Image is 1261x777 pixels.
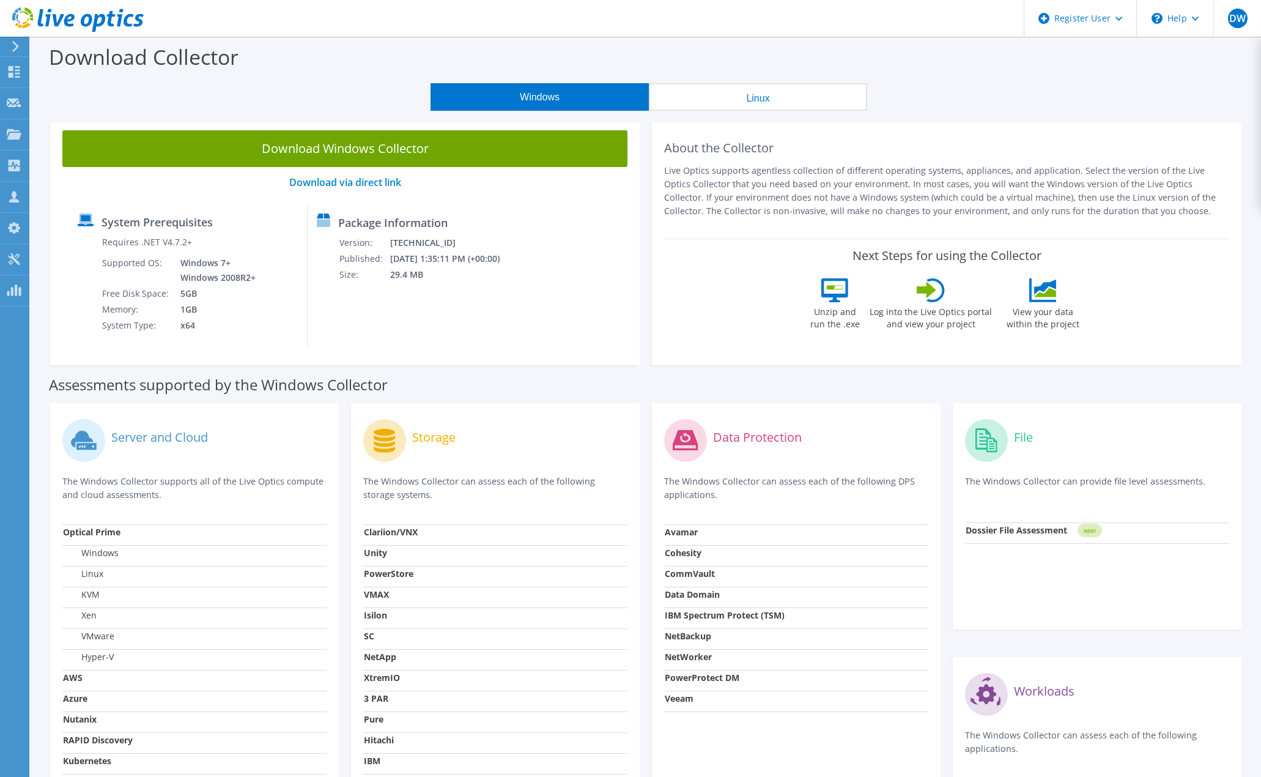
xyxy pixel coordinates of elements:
tspan: NEW! [1084,527,1096,534]
label: Server and Cloud [111,431,208,444]
td: [DATE] 1:35:11 PM (+00:00) [390,251,516,267]
span: DW [1228,9,1248,28]
strong: 3 PAR [364,693,388,704]
td: 29.4 MB [390,267,516,283]
td: Supported OS: [102,255,171,286]
td: Windows 7+ Windows 2008R2+ [171,255,258,286]
strong: Pure [364,713,383,725]
p: The Windows Collector supports all of the Live Optics compute and cloud assessments. [62,475,327,502]
strong: IBM Spectrum Protect (TSM) [665,609,785,621]
button: Linux [649,83,867,111]
td: Memory: [102,302,171,318]
strong: Data Domain [665,589,720,600]
p: Live Optics supports agentless collection of different operating systems, appliances, and applica... [664,164,1229,218]
label: VMware [63,630,114,642]
label: Windows [63,547,119,559]
h2: About the Collector [664,141,1229,155]
strong: Kubernetes [63,755,111,767]
label: Storage [412,431,456,444]
strong: IBM [364,755,380,767]
label: Data Protection [713,431,802,444]
strong: CommVault [665,568,715,579]
label: Unzip and run the .exe [807,302,863,330]
td: [TECHNICAL_ID] [390,235,516,251]
strong: Isilon [364,609,387,621]
label: Requires .NET V4.7.2+ [102,236,192,248]
td: 1GB [171,302,258,318]
td: Free Disk Space: [102,286,171,302]
td: Published: [339,251,390,267]
label: Download Collector [49,43,239,71]
label: System Prerequisites [102,216,213,228]
td: System Type: [102,318,171,333]
strong: PowerProtect DM [665,672,739,683]
strong: NetApp [364,651,396,663]
td: 5GB [171,286,258,302]
strong: Avamar [665,526,698,538]
label: Xen [63,609,97,622]
label: KVM [63,589,100,601]
strong: Nutanix [63,713,97,725]
label: Assessments supported by the Windows Collector [49,379,388,391]
a: Download via direct link [289,176,401,189]
a: Download Windows Collector [62,130,627,167]
label: Linux [63,568,103,580]
label: File [1014,431,1033,444]
strong: NetBackup [665,630,711,642]
p: The Windows Collector can provide file level assessments. [965,475,1229,500]
p: The Windows Collector can assess each of the following applications. [965,729,1229,756]
label: Next Steps for using the Collector [852,248,1041,263]
td: Size: [339,267,390,283]
strong: Clariion/VNX [364,526,418,538]
label: View your data within the project [999,302,1087,330]
strong: Hitachi [364,734,394,746]
label: Log into the Live Optics portal and view your project [869,302,993,330]
strong: VMAX [364,589,389,600]
p: The Windows Collector can assess each of the following storage systems. [363,475,627,502]
strong: Optical Prime [63,526,120,538]
label: Hyper-V [63,651,114,663]
strong: Veeam [665,693,693,704]
td: Version: [339,235,390,251]
strong: SC [364,630,374,642]
strong: XtremIO [364,672,400,683]
strong: Dossier File Assessment [966,524,1067,536]
strong: PowerStore [364,568,413,579]
strong: AWS [63,672,83,683]
td: x64 [171,318,258,333]
strong: RAPID Discovery [63,734,133,746]
label: Workloads [1014,685,1074,697]
strong: Cohesity [665,547,701,559]
svg: \n [1152,13,1163,24]
label: Package Information [338,217,448,229]
strong: Unity [364,547,387,559]
strong: Azure [63,693,87,704]
p: The Windows Collector can assess each of the following DPS applications. [664,475,928,502]
strong: NetWorker [665,651,712,663]
button: Windows [431,83,649,111]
